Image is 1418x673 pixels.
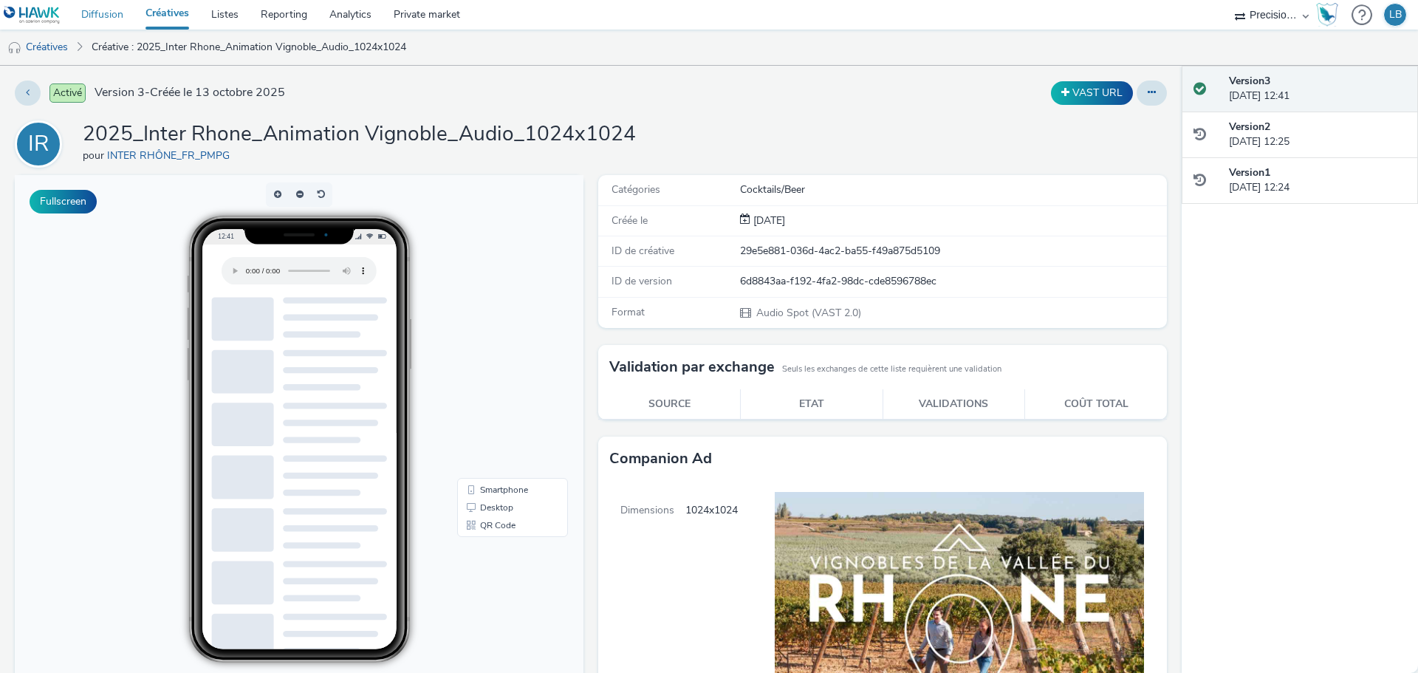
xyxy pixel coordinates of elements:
div: Création 13 octobre 2025, 12:24 [750,213,785,228]
span: 12:41 [203,57,219,65]
div: 29e5e881-036d-4ac2-ba55-f49a875d5109 [740,244,1165,259]
div: Cocktails/Beer [740,182,1165,197]
button: VAST URL [1051,81,1133,105]
span: [DATE] [750,213,785,228]
span: Smartphone [465,310,513,319]
div: IR [28,123,49,165]
img: undefined Logo [4,6,61,24]
span: pour [83,148,107,163]
span: Format [612,305,645,319]
li: Desktop [445,324,550,341]
h3: Companion Ad [609,448,712,470]
div: LB [1389,4,1402,26]
span: Activé [49,83,86,103]
th: Etat [741,389,883,420]
th: Source [598,389,741,420]
h3: Validation par exchange [609,356,775,378]
span: Desktop [465,328,499,337]
span: ID de version [612,274,672,288]
li: Smartphone [445,306,550,324]
th: Validations [883,389,1025,420]
a: IR [15,137,68,151]
a: Créative : 2025_Inter Rhone_Animation Vignoble_Audio_1024x1024 [84,30,414,65]
img: Hawk Academy [1316,3,1338,27]
a: INTER RHÔNE_FR_PMPG [107,148,236,163]
button: Fullscreen [30,190,97,213]
img: audio [7,41,22,55]
div: [DATE] 12:41 [1229,74,1406,104]
span: Créée le [612,213,648,228]
div: [DATE] 12:24 [1229,165,1406,196]
li: QR Code [445,341,550,359]
div: Dupliquer la créative en un VAST URL [1047,81,1137,105]
strong: Version 1 [1229,165,1270,180]
span: Catégories [612,182,660,197]
div: [DATE] 12:25 [1229,120,1406,150]
strong: Version 2 [1229,120,1270,134]
a: Hawk Academy [1316,3,1344,27]
span: Audio Spot (VAST 2.0) [755,306,861,320]
small: Seuls les exchanges de cette liste requièrent une validation [782,363,1001,375]
span: Version 3 - Créée le 13 octobre 2025 [95,84,285,101]
span: QR Code [465,346,501,355]
div: 6d8843aa-f192-4fa2-98dc-cde8596788ec [740,274,1165,289]
th: Coût total [1025,389,1168,420]
strong: Version 3 [1229,74,1270,88]
h1: 2025_Inter Rhone_Animation Vignoble_Audio_1024x1024 [83,120,636,148]
span: ID de créative [612,244,674,258]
